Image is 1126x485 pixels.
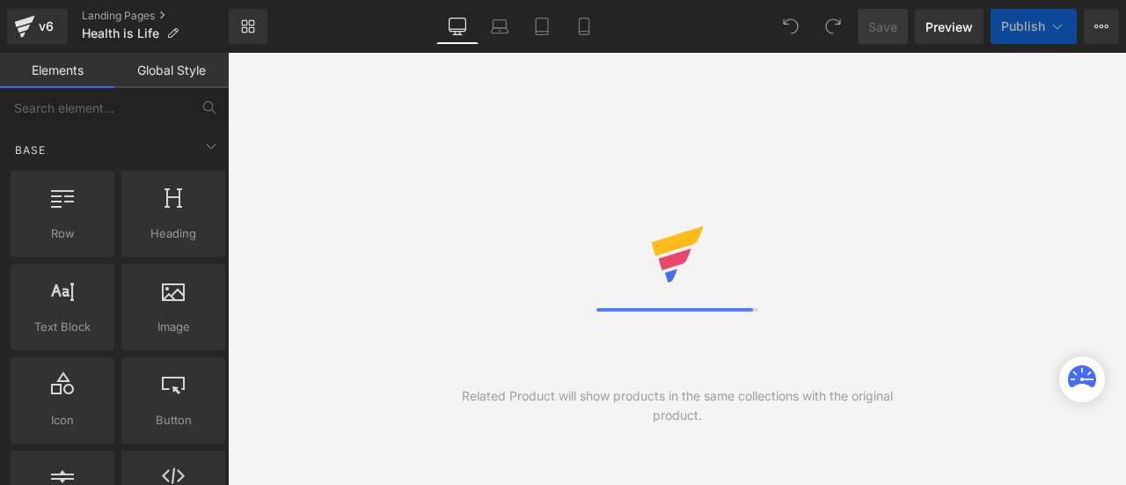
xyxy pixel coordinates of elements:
[773,9,808,44] button: Undo
[16,411,109,430] span: Icon
[815,9,851,44] button: Redo
[127,411,220,430] span: Button
[114,53,229,88] a: Global Style
[1084,9,1119,44] button: More
[35,15,57,38] div: v6
[16,224,109,243] span: Row
[229,9,267,44] a: New Library
[13,142,48,158] span: Base
[925,18,973,36] span: Preview
[7,9,68,44] a: v6
[1001,19,1045,33] span: Publish
[127,224,220,243] span: Heading
[82,26,159,40] span: Health is Life
[915,9,983,44] a: Preview
[127,318,220,336] span: Image
[563,9,605,44] a: Mobile
[82,9,229,23] a: Landing Pages
[991,9,1077,44] button: Publish
[16,318,109,336] span: Text Block
[436,9,479,44] a: Desktop
[479,9,521,44] a: Laptop
[521,9,563,44] a: Tablet
[452,386,902,425] div: Related Product will show products in the same collections with the original product.
[868,18,897,36] span: Save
